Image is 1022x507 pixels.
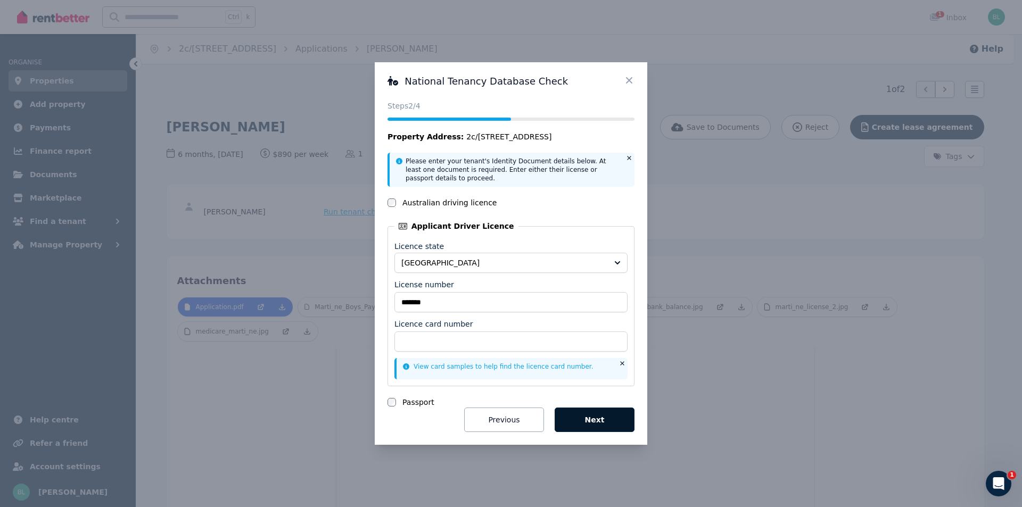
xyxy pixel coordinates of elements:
[466,131,551,142] span: 2c/[STREET_ADDRESS]
[394,253,628,273] button: [GEOGRAPHIC_DATA]
[401,257,606,268] span: [GEOGRAPHIC_DATA]
[388,75,634,88] h3: National Tenancy Database Check
[464,408,544,432] button: Previous
[402,397,434,408] label: Passport
[394,279,454,290] label: License number
[986,471,1011,496] iframe: Intercom live chat
[388,132,464,141] span: Property Address:
[402,197,497,208] label: Australian driving licence
[403,363,594,370] a: View card samples to help find the licence card number.
[406,157,620,182] p: Please enter your tenant's Identity Document details below. At least one document is required. En...
[555,408,634,432] button: Next
[388,101,634,111] p: Steps 2 /4
[1008,471,1016,479] span: 1
[394,221,518,231] legend: Applicant Driver Licence
[394,319,473,329] label: Licence card number
[394,242,444,251] label: Licence state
